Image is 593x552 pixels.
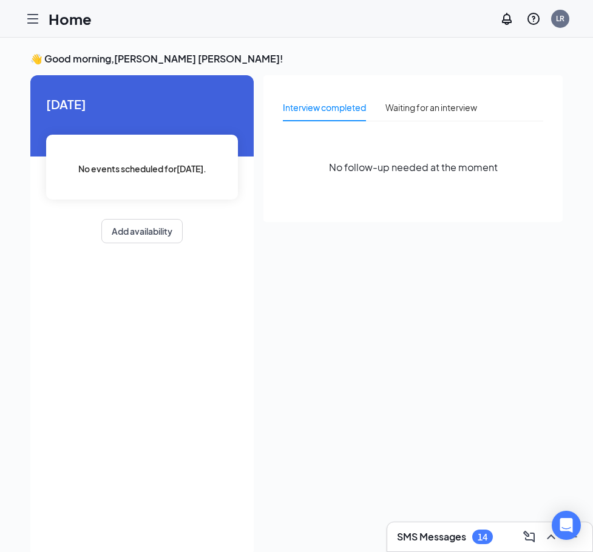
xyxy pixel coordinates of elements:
[78,162,206,175] span: No events scheduled for [DATE] .
[397,530,466,544] h3: SMS Messages
[526,12,541,26] svg: QuestionInfo
[329,160,498,175] span: No follow-up needed at the moment
[46,95,238,113] span: [DATE]
[25,12,40,26] svg: Hamburger
[552,511,581,540] div: Open Intercom Messenger
[30,52,563,66] h3: 👋 Good morning, [PERSON_NAME] [PERSON_NAME] !
[544,530,558,544] svg: ChevronUp
[478,532,487,542] div: 14
[500,12,514,26] svg: Notifications
[283,101,366,114] div: Interview completed
[556,13,564,24] div: LR
[522,530,537,544] svg: ComposeMessage
[385,101,477,114] div: Waiting for an interview
[49,8,92,29] h1: Home
[101,219,183,243] button: Add availability
[541,527,561,547] button: ChevronUp
[520,527,539,547] button: ComposeMessage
